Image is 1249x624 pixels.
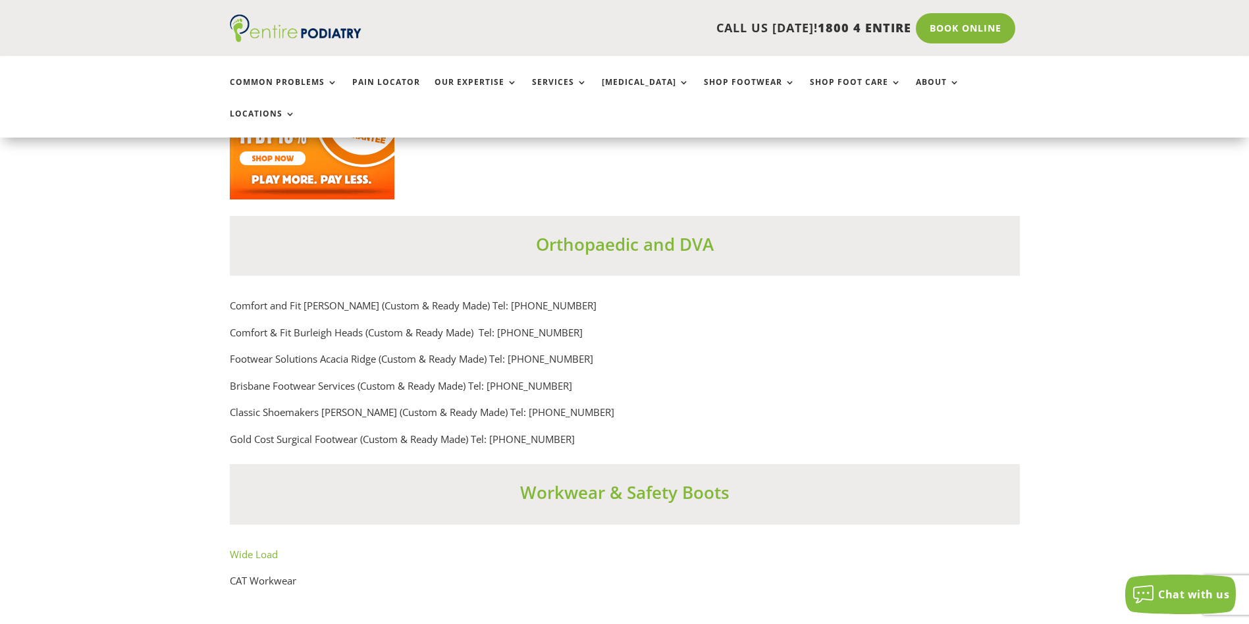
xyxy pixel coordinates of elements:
[230,404,1020,431] p: Classic Shoemakers [PERSON_NAME] (Custom & Ready Made) Tel: [PHONE_NUMBER]
[352,78,420,106] a: Pain Locator
[230,573,1020,600] p: CAT Workwear
[916,13,1015,43] a: Book Online
[230,78,338,106] a: Common Problems
[704,78,795,106] a: Shop Footwear
[532,78,587,106] a: Services
[916,78,960,106] a: About
[435,78,518,106] a: Our Expertise
[230,298,1020,325] p: Comfort and Fit [PERSON_NAME] (Custom & Ready Made) Tel: [PHONE_NUMBER]
[1125,575,1236,614] button: Chat with us
[1158,587,1229,602] span: Chat with us
[818,20,911,36] span: 1800 4 ENTIRE
[230,431,1020,448] p: Gold Cost Surgical Footwear (Custom & Ready Made) Tel: [PHONE_NUMBER]
[230,325,1020,351] p: Comfort & Fit Burleigh Heads (Custom & Ready Made) Tel: [PHONE_NUMBER]
[230,32,361,45] a: Entire Podiatry
[230,548,278,561] a: Wide Load
[230,481,1020,511] h3: Workwear & Safety Boots
[602,78,689,106] a: [MEDICAL_DATA]
[230,14,361,42] img: logo (1)
[810,78,901,106] a: Shop Foot Care
[230,109,296,138] a: Locations
[412,20,911,37] p: CALL US [DATE]!
[230,351,1020,378] p: Footwear Solutions Acacia Ridge (Custom & Ready Made) Tel: [PHONE_NUMBER]
[230,378,1020,405] p: Brisbane Footwear Services (Custom & Ready Made) Tel: [PHONE_NUMBER]
[230,232,1020,263] h3: Orthopaedic and DVA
